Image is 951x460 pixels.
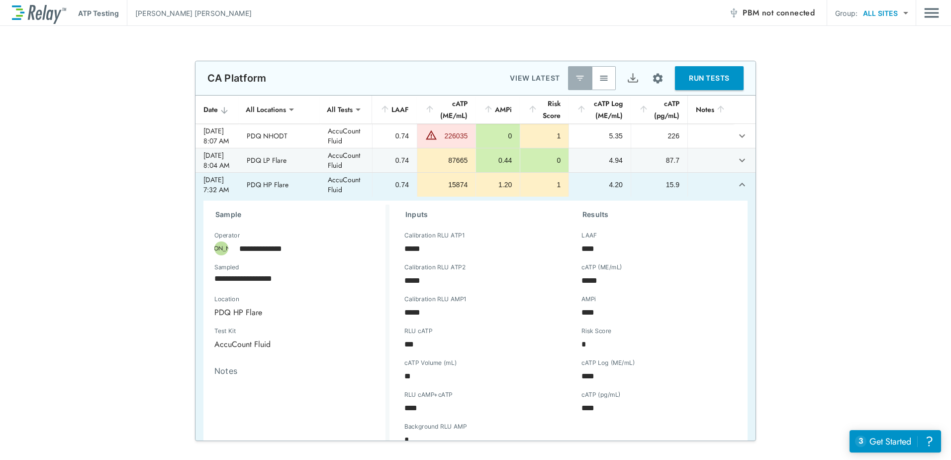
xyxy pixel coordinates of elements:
[528,155,561,165] div: 0
[577,131,622,141] div: 5.35
[639,155,679,165] div: 87.7
[734,127,751,144] button: expand row
[528,131,561,141] div: 1
[203,150,231,170] div: [DATE] 8:04 AM
[577,180,622,190] div: 4.20
[239,173,320,197] td: PDQ HP Flare
[380,104,409,115] div: LAAF
[207,302,376,322] div: PDQ HP Flare
[214,232,240,239] label: Operator
[734,176,751,193] button: expand row
[404,264,466,271] label: Calibration RLU ATP2
[214,241,228,255] div: [PERSON_NAME]
[924,3,939,22] img: Drawer Icon
[207,334,308,354] div: AccuCount Fluid
[215,209,385,221] h3: Sample
[639,180,679,190] div: 15.9
[599,73,609,83] img: View All
[575,73,585,83] img: Latest
[725,3,819,23] button: PBM not connected
[195,96,239,124] th: Date
[404,232,465,239] label: Calibration RLU ATP1
[404,359,457,366] label: cATP Volume (mL)
[380,155,409,165] div: 0.74
[627,72,639,85] img: Export Icon
[577,155,622,165] div: 4.94
[320,148,372,172] td: AccuCount Fluid
[135,8,252,18] p: [PERSON_NAME] [PERSON_NAME]
[675,66,744,90] button: RUN TESTS
[12,2,66,24] img: LuminUltra Relay
[425,155,468,165] div: 87665
[404,391,453,398] label: RLU cAMP+cATP
[645,65,671,92] button: Site setup
[484,180,512,190] div: 1.20
[581,359,635,366] label: cATP Log (ME/mL)
[582,209,736,221] h3: Results
[239,100,293,119] div: All Locations
[639,98,679,121] div: cATP (pg/mL)
[696,104,726,115] div: Notes
[320,124,372,148] td: AccuCount Fluid
[203,175,231,195] div: [DATE] 7:32 AM
[528,98,561,121] div: Risk Score
[850,430,941,453] iframe: Resource center
[734,152,751,169] button: expand row
[639,131,679,141] div: 226
[581,232,597,239] label: LAAF
[425,129,437,141] img: Warning
[581,264,622,271] label: cATP (ME/mL)
[404,423,467,430] label: Background RLU AMP
[652,72,664,85] img: Settings Icon
[581,328,611,335] label: Risk Score
[207,72,267,84] p: CA Platform
[425,180,468,190] div: 15874
[203,126,231,146] div: [DATE] 8:07 AM
[380,180,409,190] div: 0.74
[924,3,939,22] button: Main menu
[835,8,857,18] p: Group:
[576,98,622,121] div: cATP Log (ME/mL)
[743,6,815,20] span: PBM
[405,209,559,221] h3: Inputs
[380,131,409,141] div: 0.74
[239,148,320,172] td: PDQ LP Flare
[621,66,645,90] button: Export
[239,124,320,148] td: PDQ NHODT
[207,268,369,288] input: Choose date, selected date is Sep 28, 2025
[729,8,739,18] img: Offline Icon
[581,296,596,303] label: AMPi
[404,296,467,303] label: Calibration RLU AMP1
[484,155,512,165] div: 0.44
[214,296,341,303] label: Location
[214,264,239,271] label: Sampled
[425,98,468,121] div: cATP (ME/mL)
[78,8,119,18] p: ATP Testing
[214,328,290,335] label: Test Kit
[440,131,468,141] div: 226035
[404,328,432,335] label: RLU cATP
[483,104,512,115] div: AMPi
[320,100,360,119] div: All Tests
[762,7,815,18] span: not connected
[320,173,372,197] td: AccuCount Fluid
[510,72,560,84] p: VIEW LATEST
[528,180,561,190] div: 1
[581,391,621,398] label: cATP (pg/mL)
[484,131,512,141] div: 0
